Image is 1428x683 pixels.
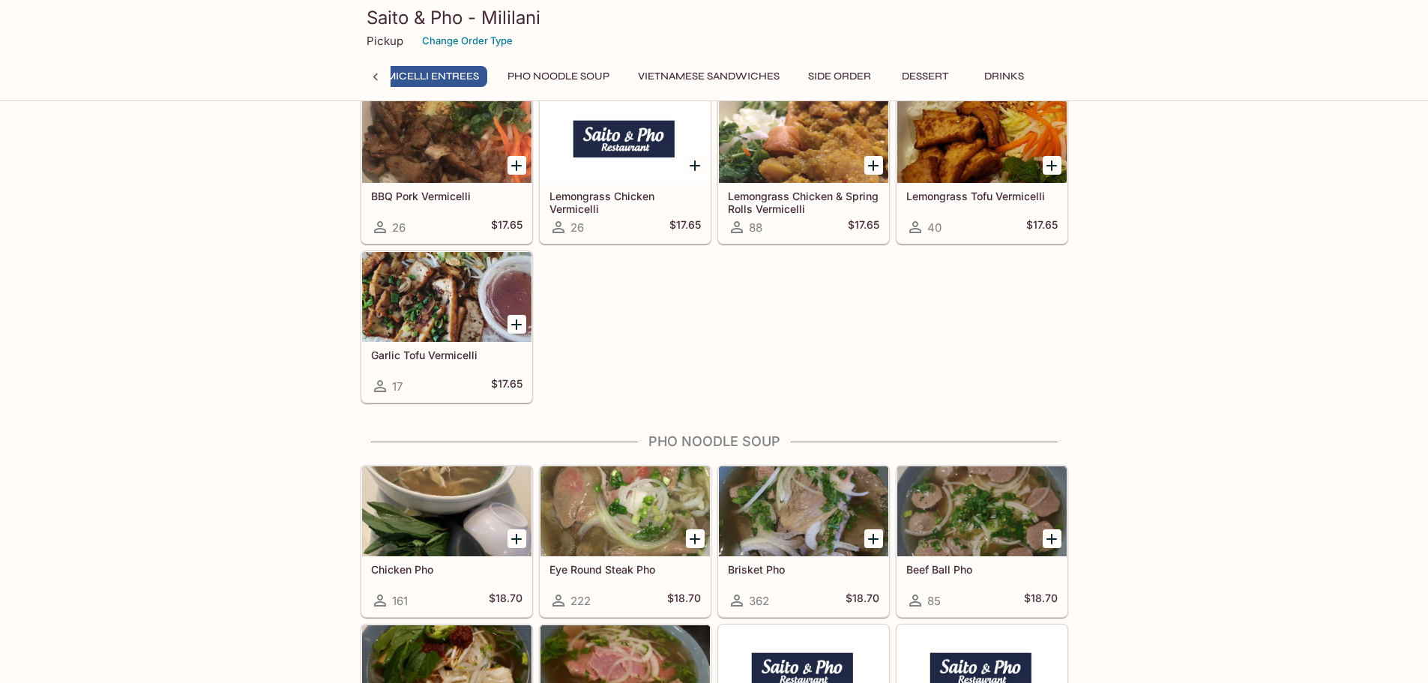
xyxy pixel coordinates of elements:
a: Eye Round Steak Pho222$18.70 [540,466,711,617]
h5: Garlic Tofu Vermicelli [371,349,522,361]
a: Lemongrass Tofu Vermicelli40$17.65 [897,92,1067,244]
div: BBQ Pork Vermicelli [362,93,531,183]
div: Eye Round Steak Pho [540,466,710,556]
h5: $18.70 [667,592,701,610]
button: Vermicelli Entrees [357,66,487,87]
a: Lemongrass Chicken & Spring Rolls Vermicelli88$17.65 [718,92,889,244]
a: Beef Ball Pho85$18.70 [897,466,1067,617]
button: Add Lemongrass Chicken & Spring Rolls Vermicelli [864,156,883,175]
a: Brisket Pho362$18.70 [718,466,889,617]
h5: $18.70 [489,592,522,610]
button: Drinks [971,66,1038,87]
h5: Lemongrass Chicken Vermicelli [549,190,701,214]
h5: $17.65 [491,218,522,236]
h5: Eye Round Steak Pho [549,563,701,576]
span: 17 [392,379,403,394]
h5: Lemongrass Tofu Vermicelli [906,190,1058,202]
button: Add Garlic Tofu Vermicelli [507,315,526,334]
h5: Chicken Pho [371,563,522,576]
button: Pho Noodle Soup [499,66,618,87]
a: Garlic Tofu Vermicelli17$17.65 [361,251,532,403]
button: Add Eye Round Steak Pho [686,529,705,548]
a: Lemongrass Chicken Vermicelli26$17.65 [540,92,711,244]
button: Add Brisket Pho [864,529,883,548]
h5: Brisket Pho [728,563,879,576]
button: Vietnamese Sandwiches [630,66,788,87]
span: 85 [927,594,941,608]
button: Change Order Type [415,29,519,52]
h5: Beef Ball Pho [906,563,1058,576]
a: BBQ Pork Vermicelli26$17.65 [361,92,532,244]
span: 88 [749,220,762,235]
div: Lemongrass Chicken & Spring Rolls Vermicelli [719,93,888,183]
div: Lemongrass Tofu Vermicelli [897,93,1067,183]
p: Pickup [367,34,403,48]
a: Chicken Pho161$18.70 [361,466,532,617]
span: 222 [570,594,591,608]
span: 26 [570,220,584,235]
div: Chicken Pho [362,466,531,556]
div: Garlic Tofu Vermicelli [362,252,531,342]
h4: Pho Noodle Soup [361,433,1068,450]
div: Brisket Pho [719,466,888,556]
span: 26 [392,220,406,235]
h5: $18.70 [1024,592,1058,610]
div: Lemongrass Chicken Vermicelli [540,93,710,183]
span: 40 [927,220,942,235]
h5: $17.65 [491,377,522,395]
div: Beef Ball Pho [897,466,1067,556]
button: Side Order [800,66,879,87]
h5: BBQ Pork Vermicelli [371,190,522,202]
span: 362 [749,594,769,608]
button: Add Beef Ball Pho [1043,529,1061,548]
h3: Saito & Pho - Mililani [367,6,1062,29]
button: Add Chicken Pho [507,529,526,548]
h5: $17.65 [1026,218,1058,236]
h5: Lemongrass Chicken & Spring Rolls Vermicelli [728,190,879,214]
button: Add Lemongrass Chicken Vermicelli [686,156,705,175]
h5: $17.65 [848,218,879,236]
h5: $17.65 [669,218,701,236]
button: Dessert [891,66,959,87]
button: Add BBQ Pork Vermicelli [507,156,526,175]
button: Add Lemongrass Tofu Vermicelli [1043,156,1061,175]
span: 161 [392,594,408,608]
h5: $18.70 [846,592,879,610]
